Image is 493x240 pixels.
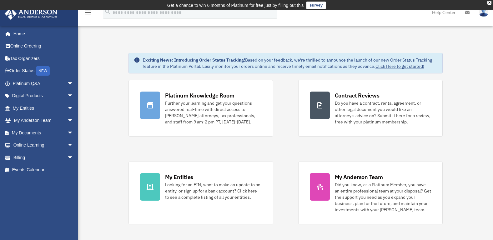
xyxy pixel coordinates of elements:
a: Online Learningarrow_drop_down [4,139,83,152]
a: My Anderson Teamarrow_drop_down [4,114,83,127]
div: Contract Reviews [335,92,380,99]
div: Further your learning and get your questions answered real-time with direct access to [PERSON_NAM... [165,100,262,125]
span: arrow_drop_down [67,114,80,127]
div: My Anderson Team [335,173,383,181]
div: My Entities [165,173,193,181]
img: User Pic [479,8,488,17]
a: Online Ordering [4,40,83,52]
div: Based on your feedback, we're thrilled to announce the launch of our new Order Status Tracking fe... [143,57,438,69]
a: Digital Productsarrow_drop_down [4,90,83,102]
a: menu [84,11,92,16]
a: Order StatusNEW [4,65,83,77]
a: My Entitiesarrow_drop_down [4,102,83,114]
div: Do you have a contract, rental agreement, or other legal document you would like an attorney's ad... [335,100,431,125]
div: Looking for an EIN, want to make an update to an entity, or sign up for a bank account? Click her... [165,182,262,200]
a: My Documentsarrow_drop_down [4,127,83,139]
a: Billingarrow_drop_down [4,151,83,164]
a: Contract Reviews Do you have a contract, rental agreement, or other legal document you would like... [298,80,443,137]
a: Home [4,27,80,40]
span: arrow_drop_down [67,127,80,139]
i: search [104,8,111,15]
div: Get a chance to win 6 months of Platinum for free just by filling out this [167,2,304,9]
span: arrow_drop_down [67,90,80,102]
a: survey [306,2,326,9]
img: Anderson Advisors Platinum Portal [3,7,59,20]
span: arrow_drop_down [67,139,80,152]
span: arrow_drop_down [67,102,80,115]
a: My Entities Looking for an EIN, want to make an update to an entity, or sign up for a bank accoun... [128,162,273,224]
a: My Anderson Team Did you know, as a Platinum Member, you have an entire professional team at your... [298,162,443,224]
span: arrow_drop_down [67,151,80,164]
a: Tax Organizers [4,52,83,65]
strong: Exciting News: Introducing Order Status Tracking! [143,57,245,63]
div: NEW [36,66,50,76]
div: close [487,1,491,5]
span: arrow_drop_down [67,77,80,90]
a: Platinum Q&Aarrow_drop_down [4,77,83,90]
div: Did you know, as a Platinum Member, you have an entire professional team at your disposal? Get th... [335,182,431,213]
a: Click Here to get started! [375,63,424,69]
a: Events Calendar [4,164,83,176]
a: Platinum Knowledge Room Further your learning and get your questions answered real-time with dire... [128,80,273,137]
div: Platinum Knowledge Room [165,92,234,99]
i: menu [84,9,92,16]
